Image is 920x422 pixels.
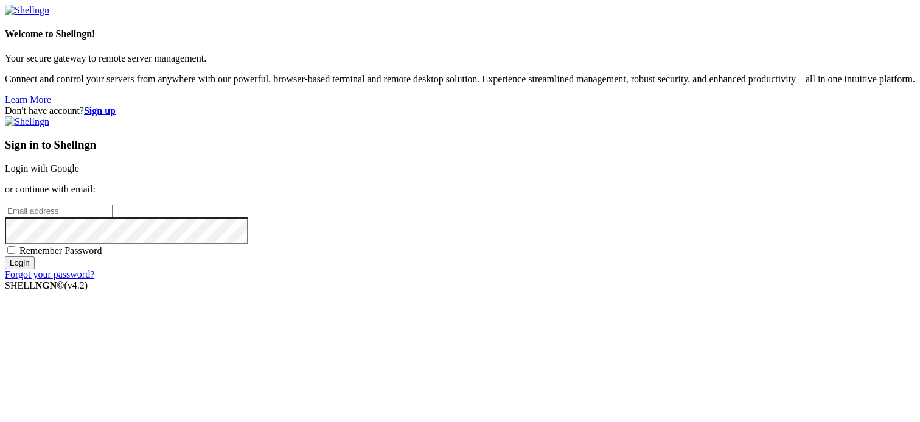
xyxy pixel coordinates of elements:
[5,53,915,64] p: Your secure gateway to remote server management.
[5,74,915,85] p: Connect and control your servers from anywhere with our powerful, browser-based terminal and remo...
[5,256,35,269] input: Login
[5,94,51,105] a: Learn More
[5,184,915,195] p: or continue with email:
[5,205,113,217] input: Email address
[7,246,15,254] input: Remember Password
[35,280,57,290] b: NGN
[5,163,79,174] a: Login with Google
[5,280,88,290] span: SHELL ©
[5,29,915,40] h4: Welcome to Shellngn!
[19,245,102,256] span: Remember Password
[5,269,94,280] a: Forgot your password?
[84,105,116,116] a: Sign up
[64,280,88,290] span: 4.2.0
[5,116,49,127] img: Shellngn
[5,5,49,16] img: Shellngn
[5,105,915,116] div: Don't have account?
[5,138,915,152] h3: Sign in to Shellngn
